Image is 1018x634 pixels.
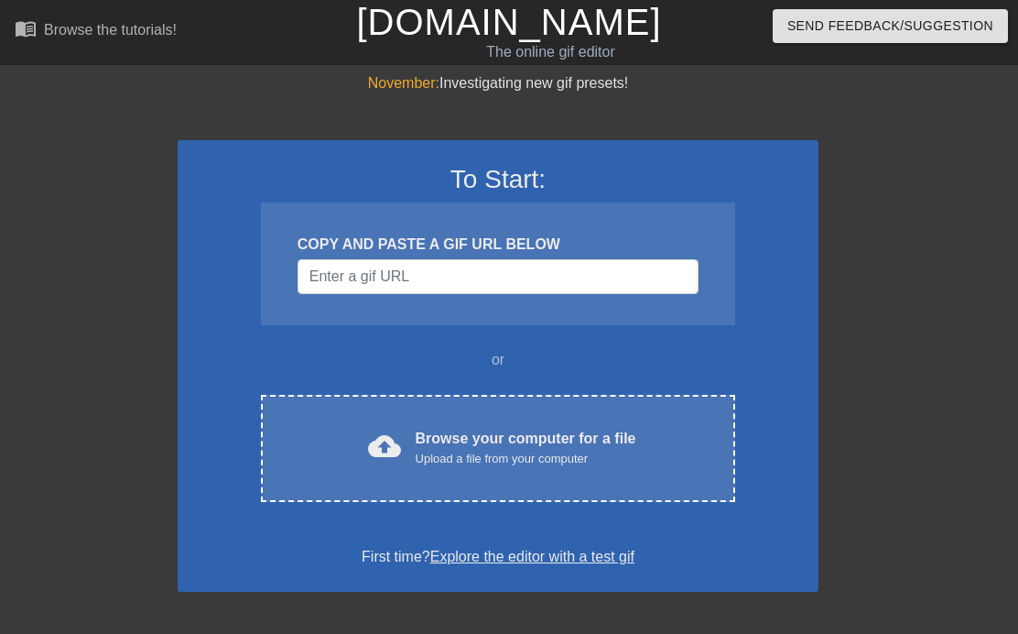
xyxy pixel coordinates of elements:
[416,450,636,468] div: Upload a file from your computer
[225,349,771,371] div: or
[368,75,439,91] span: November:
[773,9,1008,43] button: Send Feedback/Suggestion
[201,546,795,568] div: First time?
[349,41,753,63] div: The online gif editor
[430,549,634,564] a: Explore the editor with a test gif
[368,430,401,463] span: cloud_upload
[356,2,661,42] a: [DOMAIN_NAME]
[178,72,818,94] div: Investigating new gif presets!
[298,234,699,256] div: COPY AND PASTE A GIF URL BELOW
[15,17,177,46] a: Browse the tutorials!
[201,164,795,195] h3: To Start:
[298,259,699,294] input: Username
[15,17,37,39] span: menu_book
[787,15,993,38] span: Send Feedback/Suggestion
[44,22,177,38] div: Browse the tutorials!
[416,428,636,468] div: Browse your computer for a file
